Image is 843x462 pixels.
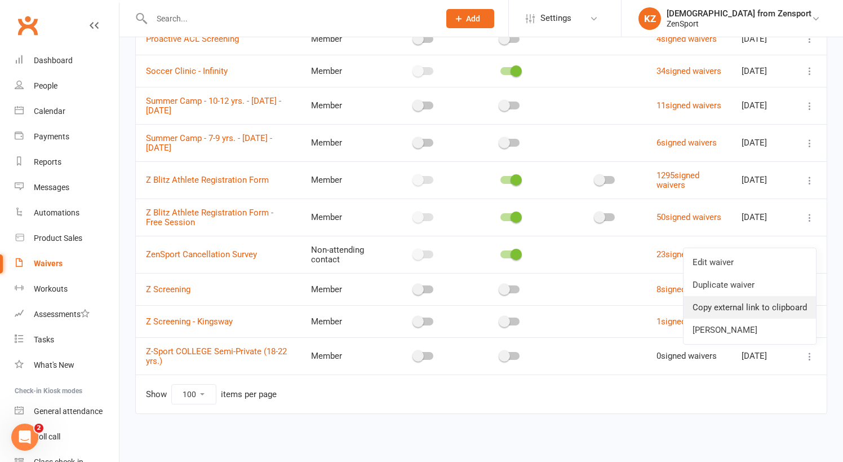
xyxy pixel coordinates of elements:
a: Z Blitz Athlete Registration Form [146,175,269,185]
a: [PERSON_NAME] [684,319,816,341]
div: Dashboard [34,56,73,65]
a: Duplicate waiver [684,274,816,296]
a: Assessments [15,302,119,327]
a: Roll call [15,424,119,450]
div: Calendar [34,107,65,116]
span: 0 signed waivers [656,351,717,361]
div: ZenSport [667,19,811,29]
span: Add [466,14,480,23]
a: Summer Camp - 7-9 yrs. - [DATE] - [DATE] [146,133,272,153]
td: [DATE] [731,87,793,124]
td: Member [301,23,391,55]
a: Tasks [15,327,119,353]
a: 1295signed waivers [656,170,699,190]
a: 50signed waivers [656,212,721,222]
a: 23signed waivers [656,249,721,259]
div: Messages [34,183,69,192]
a: Calendar [15,99,119,124]
a: ZenSport Cancellation Survey [146,249,257,259]
a: 8signed waivers [656,284,717,294]
td: Member [301,199,391,236]
a: Summer Camp - 10-12 yrs. - [DATE] - [DATE] [146,96,281,116]
a: What's New [15,353,119,378]
a: 34signed waivers [656,66,721,76]
div: [DEMOGRAPHIC_DATA] from Zensport [667,8,811,19]
div: What's New [34,360,74,369]
td: [DATE] [731,23,793,55]
a: Edit waiver [684,251,816,274]
a: Product Sales [15,226,119,251]
a: 6signed waivers [656,138,717,148]
td: Member [301,124,391,161]
div: Assessments [34,310,90,319]
div: KZ [638,7,661,30]
div: Product Sales [34,234,82,243]
div: Reports [34,157,61,166]
a: Waivers [15,251,119,276]
a: Z Blitz Athlete Registration Form - Free Session [146,208,273,227]
td: [DATE] [731,199,793,236]
td: [DATE] [731,337,793,375]
div: Show [146,384,277,404]
td: [DATE] [731,124,793,161]
input: Search... [148,11,432,27]
a: Dashboard [15,48,119,73]
div: Workouts [34,284,68,293]
a: Payments [15,124,119,149]
td: Non-attending contact [301,236,391,273]
button: Add [446,9,494,28]
td: Member [301,55,391,87]
a: 11signed waivers [656,100,721,111]
div: Automations [34,208,79,217]
span: 2 [34,424,43,433]
div: Roll call [34,432,60,441]
a: Copy external link to clipboard [684,296,816,319]
a: Messages [15,175,119,200]
a: Soccer Clinic - Infinity [146,66,228,76]
a: Z Screening [146,284,190,294]
div: Payments [34,132,69,141]
div: items per page [221,390,277,399]
td: [DATE] [731,55,793,87]
td: Member [301,273,391,305]
iframe: Intercom live chat [11,424,38,451]
a: Proactive ACL Screening [146,34,239,44]
a: General attendance kiosk mode [15,399,119,424]
a: Clubworx [14,11,42,39]
td: [DATE] [731,236,793,273]
a: 4signed waivers [656,34,717,44]
div: People [34,81,57,90]
td: Member [301,305,391,337]
a: Reports [15,149,119,175]
span: Settings [540,6,571,31]
a: Workouts [15,276,119,302]
td: [DATE] [731,161,793,199]
td: Member [301,161,391,199]
a: Z-Sport COLLEGE Semi-Private (18-22 yrs.) [146,346,287,366]
a: Z Screening - Kingsway [146,316,233,327]
a: People [15,73,119,99]
div: Tasks [34,335,54,344]
div: Waivers [34,259,63,268]
td: Member [301,87,391,124]
a: 1signed waiver [656,316,712,327]
a: Automations [15,200,119,226]
td: Member [301,337,391,375]
div: General attendance [34,407,103,416]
